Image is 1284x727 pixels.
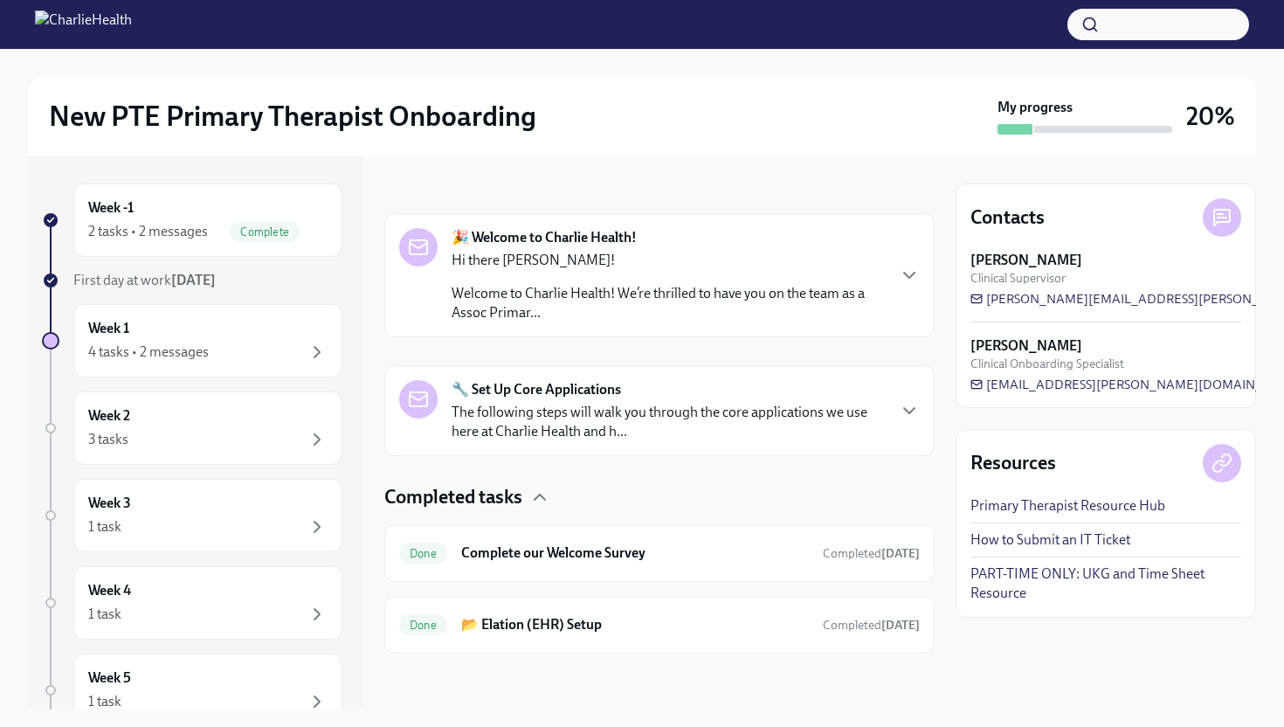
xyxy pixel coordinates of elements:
p: Hi there [PERSON_NAME]! [452,251,885,270]
span: October 9th, 2025 09:34 [823,545,920,562]
a: Done📂 Elation (EHR) SetupCompleted[DATE] [399,611,920,639]
a: Primary Therapist Resource Hub [970,496,1165,516]
strong: 🎉 Welcome to Charlie Health! [452,228,637,247]
a: Week 14 tasks • 2 messages [42,304,342,377]
span: Completed [823,618,920,633]
div: 1 task [88,605,121,624]
strong: [DATE] [171,272,216,288]
a: Week 41 task [42,566,342,640]
strong: [DATE] [881,618,920,633]
span: Done [399,547,447,560]
h4: Completed tasks [384,484,522,510]
strong: [PERSON_NAME] [970,336,1082,356]
h3: 20% [1186,100,1235,132]
a: Week -12 tasks • 2 messagesComplete [42,183,342,257]
div: 3 tasks [88,430,128,449]
a: Week 23 tasks [42,391,342,465]
p: The following steps will walk you through the core applications we use here at Charlie Health and... [452,403,885,441]
h6: Week 5 [88,668,131,688]
p: Welcome to Charlie Health! We’re thrilled to have you on the team as a Assoc Primar... [452,284,885,322]
h6: Week 1 [88,319,129,338]
h6: Complete our Welcome Survey [461,544,809,563]
span: Complete [230,225,300,239]
span: Completed [823,546,920,561]
span: First day at work [73,272,216,288]
h6: Week -1 [88,198,134,218]
span: Clinical Onboarding Specialist [970,356,1124,372]
div: 4 tasks • 2 messages [88,343,209,362]
a: First day at work[DATE] [42,271,342,290]
h6: Week 2 [88,406,130,426]
a: How to Submit an IT Ticket [970,530,1130,550]
h4: Contacts [970,204,1045,231]
h6: Week 4 [88,581,131,600]
strong: [PERSON_NAME] [970,251,1082,270]
strong: My progress [998,98,1073,117]
a: PART-TIME ONLY: UKG and Time Sheet Resource [970,564,1241,603]
div: Completed tasks [384,484,935,510]
strong: [DATE] [881,546,920,561]
div: 2 tasks • 2 messages [88,222,208,241]
img: CharlieHealth [35,10,132,38]
h6: Week 3 [88,494,131,513]
h2: New PTE Primary Therapist Onboarding [49,99,536,134]
div: 1 task [88,692,121,711]
span: Clinical Supervisor [970,270,1066,287]
a: Week 51 task [42,654,342,727]
h6: 📂 Elation (EHR) Setup [461,615,809,634]
h4: Resources [970,450,1056,476]
a: DoneComplete our Welcome SurveyCompleted[DATE] [399,539,920,567]
div: 1 task [88,517,121,537]
span: Done [399,619,447,632]
strong: 🔧 Set Up Core Applications [452,380,621,399]
a: Week 31 task [42,479,342,552]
